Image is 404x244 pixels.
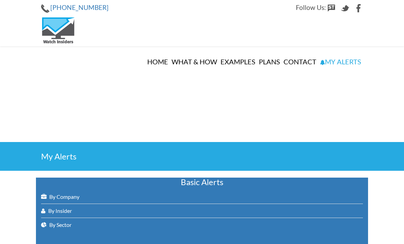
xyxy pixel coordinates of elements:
[41,218,363,232] a: By Sector
[41,4,49,13] img: Phone
[219,46,257,77] a: Examples
[282,46,318,77] a: Contact
[296,3,326,11] span: Follow Us:
[41,178,363,187] h3: Basic Alerts
[41,204,363,218] a: By Insider
[41,190,363,204] a: By Company
[355,4,363,12] img: Facebook
[50,3,109,11] a: [PHONE_NUMBER]
[257,46,282,77] a: Plans
[318,46,363,77] a: My Alerts
[341,4,349,12] img: Twitter
[170,46,219,77] a: What & How
[146,46,170,77] a: Home
[327,4,336,12] img: StockTwits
